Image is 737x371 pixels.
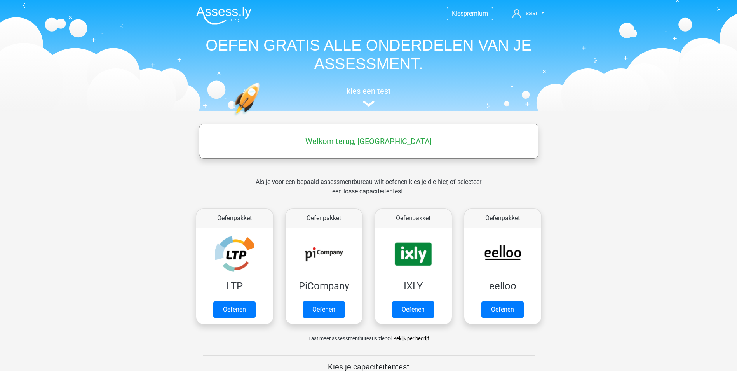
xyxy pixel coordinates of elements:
div: of [190,327,547,343]
a: Oefenen [213,301,256,318]
a: Kiespremium [447,8,493,19]
span: saar [526,9,538,17]
a: saar [509,9,547,18]
span: premium [463,10,488,17]
a: Oefenen [481,301,524,318]
h5: kies een test [190,86,547,96]
img: assessment [363,101,375,107]
img: oefenen [233,82,290,153]
a: Oefenen [392,301,434,318]
a: Oefenen [303,301,345,318]
h5: Welkom terug, [GEOGRAPHIC_DATA] [203,136,535,146]
h1: OEFEN GRATIS ALLE ONDERDELEN VAN JE ASSESSMENT. [190,36,547,73]
img: Assessly [196,6,251,24]
a: Bekijk per bedrijf [393,336,429,341]
a: kies een test [190,86,547,107]
div: Als je voor een bepaald assessmentbureau wilt oefenen kies je die hier, of selecteer een losse ca... [249,177,488,205]
span: Laat meer assessmentbureaus zien [308,336,387,341]
span: Kies [452,10,463,17]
